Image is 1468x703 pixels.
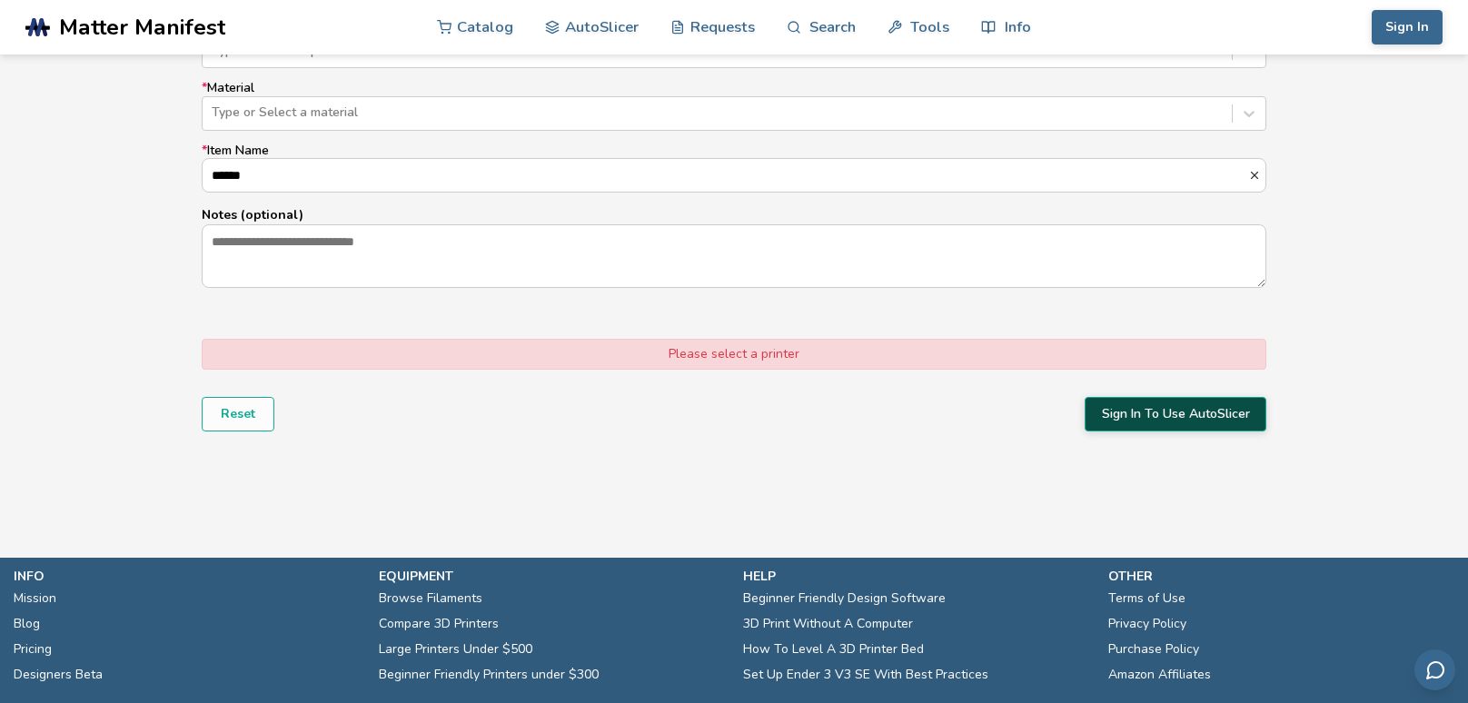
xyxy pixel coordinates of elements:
a: Terms of Use [1108,586,1185,611]
button: Send feedback via email [1414,649,1455,690]
a: Privacy Policy [1108,611,1186,637]
span: Matter Manifest [59,15,225,40]
p: Notes (optional) [202,205,1266,224]
p: other [1108,567,1455,586]
button: Sign In [1372,10,1443,45]
a: Blog [14,611,40,637]
a: Designers Beta [14,662,103,688]
p: info [14,567,361,586]
a: Set Up Ender 3 V3 SE With Best Practices [743,662,988,688]
a: Beginner Friendly Printers under $300 [379,662,599,688]
p: equipment [379,567,726,586]
a: 3D Print Without A Computer [743,611,913,637]
a: Purchase Policy [1108,637,1199,662]
a: Large Printers Under $500 [379,637,532,662]
button: *Item Name [1248,169,1265,182]
label: Material [202,81,1266,130]
a: Beginner Friendly Design Software [743,586,946,611]
a: How To Level A 3D Printer Bed [743,637,924,662]
input: *MaterialType or Select a material [212,105,215,120]
button: Reset [202,397,274,431]
a: Browse Filaments [379,586,482,611]
a: Mission [14,586,56,611]
input: *Item Name [203,159,1248,192]
button: Sign In To Use AutoSlicer [1085,397,1266,431]
div: Please select a printer [202,339,1266,370]
a: Compare 3D Printers [379,611,499,637]
a: Pricing [14,637,52,662]
textarea: Notes (optional) [203,225,1265,287]
label: Item Name [202,144,1266,193]
a: Amazon Affiliates [1108,662,1211,688]
p: help [743,567,1090,586]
